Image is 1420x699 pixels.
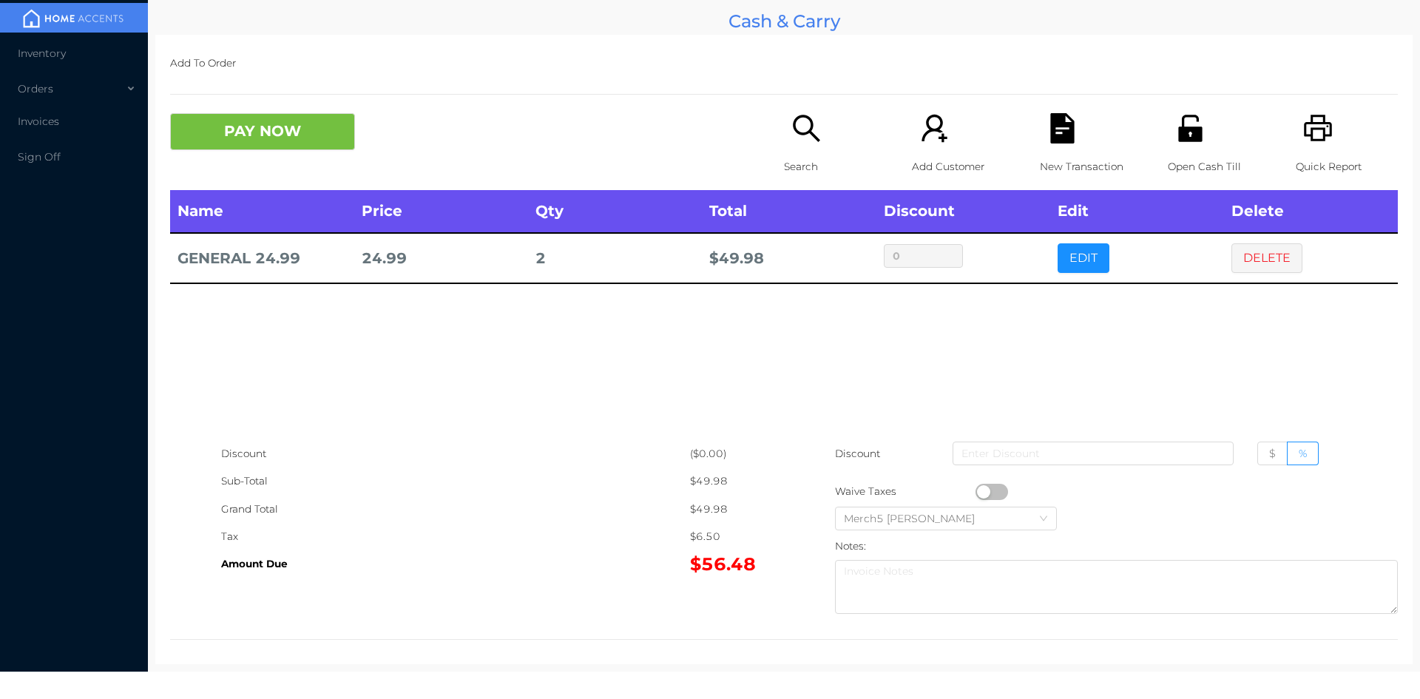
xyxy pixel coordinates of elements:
[784,153,886,180] p: Search
[912,153,1014,180] p: Add Customer
[18,47,66,60] span: Inventory
[221,496,690,523] div: Grand Total
[1231,243,1302,273] button: DELETE
[835,478,976,505] div: Waive Taxes
[919,113,950,143] i: icon: user-add
[18,7,129,30] img: mainBanner
[1299,447,1307,460] span: %
[221,550,690,578] div: Amount Due
[1047,113,1078,143] i: icon: file-text
[835,540,866,552] label: Notes:
[1039,514,1048,524] i: icon: down
[170,190,354,233] th: Name
[1269,447,1276,460] span: $
[535,245,694,272] div: 2
[221,467,690,495] div: Sub-Total
[690,496,784,523] div: $49.98
[791,113,822,143] i: icon: search
[170,50,1398,77] p: Add To Order
[1058,243,1109,273] button: EDIT
[690,523,784,550] div: $6.50
[170,233,354,283] td: GENERAL 24.99
[690,467,784,495] div: $49.98
[221,523,690,550] div: Tax
[1224,190,1398,233] th: Delete
[528,190,702,233] th: Qty
[844,507,990,530] div: Merch5 Lawrence
[690,440,784,467] div: ($0.00)
[690,550,784,578] div: $56.48
[1175,113,1206,143] i: icon: unlock
[1303,113,1333,143] i: icon: printer
[18,150,61,163] span: Sign Off
[702,233,876,283] td: $ 49.98
[835,440,882,467] p: Discount
[702,190,876,233] th: Total
[953,442,1234,465] input: Enter Discount
[1050,190,1224,233] th: Edit
[155,7,1413,35] div: Cash & Carry
[1296,153,1398,180] p: Quick Report
[221,440,690,467] div: Discount
[1040,153,1142,180] p: New Transaction
[170,113,355,150] button: PAY NOW
[354,190,528,233] th: Price
[354,233,528,283] td: 24.99
[18,115,59,128] span: Invoices
[1168,153,1270,180] p: Open Cash Till
[876,190,1050,233] th: Discount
